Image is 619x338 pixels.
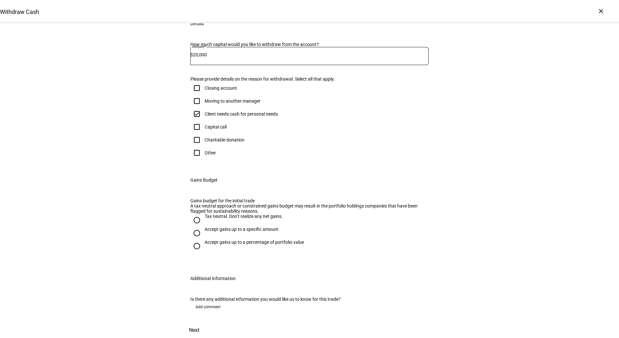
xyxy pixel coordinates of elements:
[190,21,204,26] div: Details
[190,76,429,82] div: Please provide details on the reason for withdrawal. Select all that apply.
[180,322,208,338] button: Next
[205,111,278,117] div: Client needs cash for personal needs
[196,302,220,312] span: Add comment
[190,302,226,312] button: Add comment
[205,214,283,219] div: Tax neutral. Don’t realize any net gains.
[189,322,199,338] span: Next
[192,45,206,49] mat-label: Amount*
[205,240,304,245] div: Accept gains up to a percentage of portfolio value
[190,52,193,57] span: $
[205,227,278,232] div: Accept gains up to a specific amount
[190,42,429,47] div: How much capital would you like to withdraw from the account?
[190,203,429,214] div: A tax neutral approach or constrained gains budget may result in the portfolio holdings companies...
[190,177,218,183] div: Gains Budget
[596,6,606,16] div: ×
[205,124,227,130] div: Capital call
[190,198,429,203] div: Gains budget for the initial trade
[205,137,244,142] div: Charitable donation
[190,276,236,281] div: Additional Information
[205,150,216,155] div: Other
[190,297,429,302] div: Is there any additional information you would like us to know for this trade?
[205,85,237,91] div: Closing account
[205,98,261,104] div: Moving to another manager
